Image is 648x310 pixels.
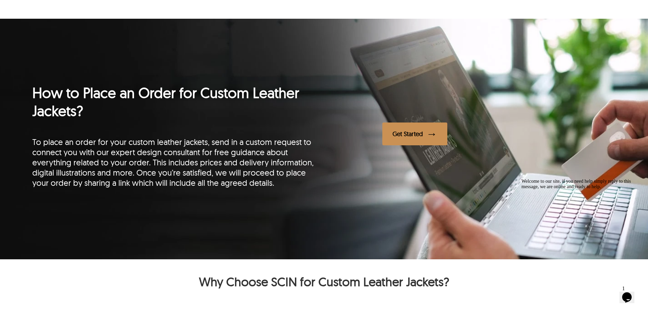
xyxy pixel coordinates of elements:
[32,127,324,188] div: To place an order for your custom leather jackets, send in a custom request to connect you with o...
[32,84,324,120] h2: How to Place an Order for Custom Leather Jackets?
[32,274,616,289] h3: Why Choose SCIN for Custom Leather Jackets?
[382,123,616,145] a: Get Started
[619,283,641,303] iframe: chat widget
[3,3,112,13] span: Welcome to our site, if you need help simply reply to this message, we are online and ready to help.
[393,130,423,138] div: Get Started
[3,3,125,14] div: Welcome to our site, if you need help simply reply to this message, we are online and ready to help.
[519,176,641,279] iframe: chat widget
